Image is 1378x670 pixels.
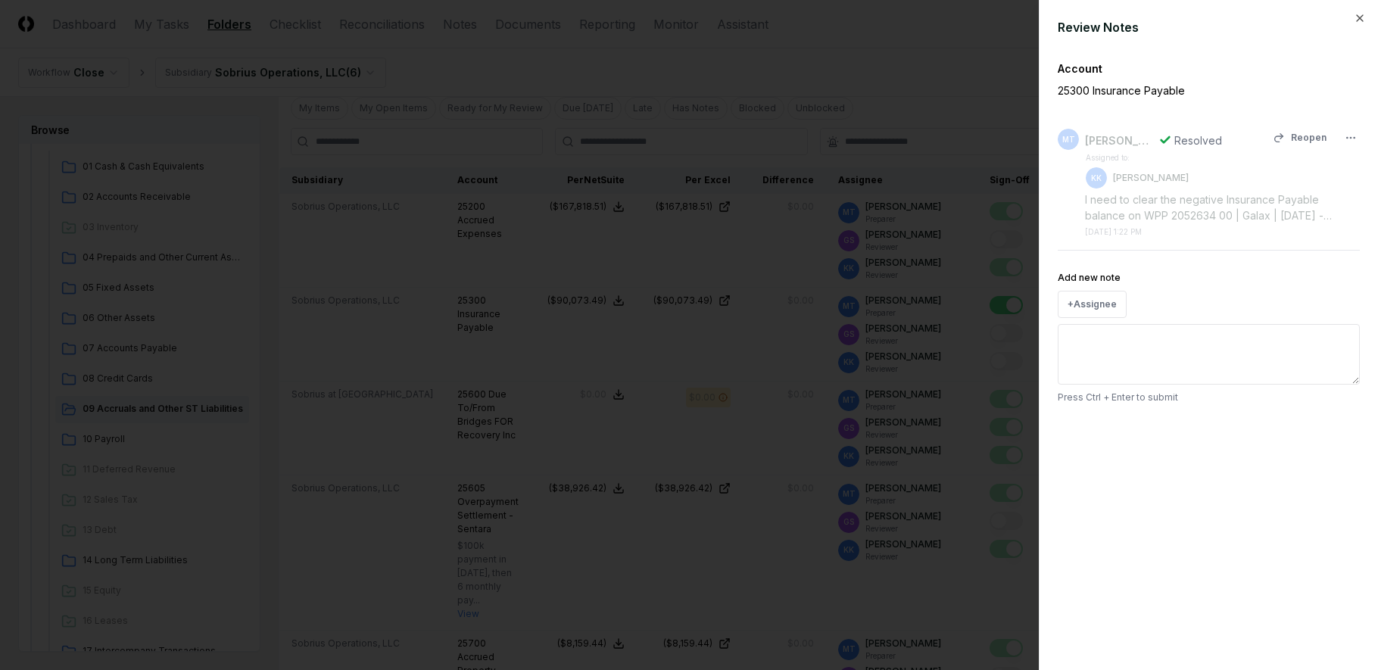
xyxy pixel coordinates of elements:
p: [PERSON_NAME] [1113,171,1189,185]
span: MT [1062,134,1075,145]
div: Resolved [1174,132,1222,148]
div: [PERSON_NAME] [1085,132,1153,148]
div: Review Notes [1058,18,1360,36]
p: Press Ctrl + Enter to submit [1058,391,1360,404]
button: Reopen [1264,124,1336,151]
td: Assigned to: [1085,151,1189,164]
div: I need to clear the negative Insurance Payable balance on WPP 2052634 00 | Galax | [DATE] - [DATE... [1085,192,1360,223]
div: Account [1058,61,1360,76]
span: KK [1091,173,1102,184]
div: [DATE] 1:22 PM [1085,226,1142,238]
button: +Assignee [1058,291,1127,318]
label: Add new note [1058,272,1121,283]
p: 25300 Insurance Payable [1058,83,1308,98]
